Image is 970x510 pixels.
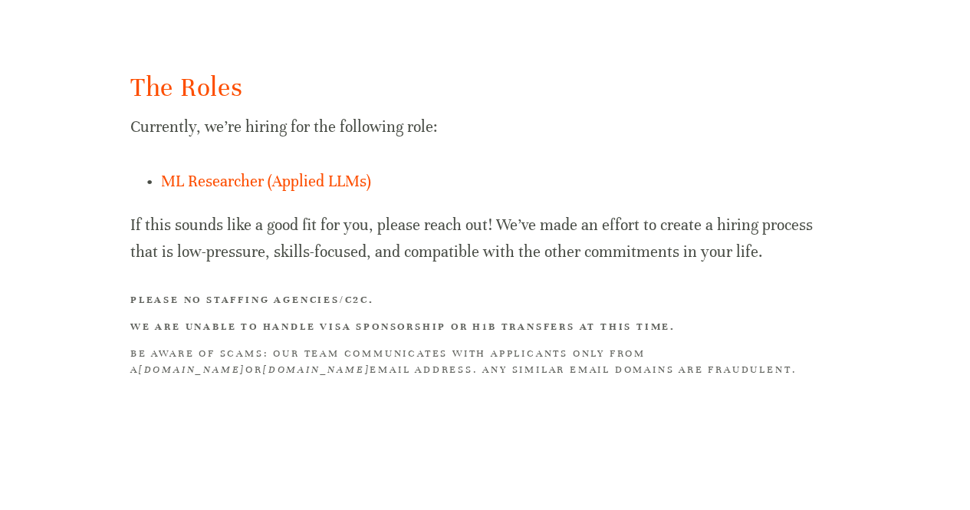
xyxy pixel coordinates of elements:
strong: We are unable to handle visa sponsorship or H1B transfers at this time. [130,321,676,333]
p: Currently, we’re hiring for the following role: [130,114,840,140]
em: [DOMAIN_NAME] [139,364,245,376]
a: ML Researcher (Applied LLMs) [161,172,371,191]
em: [DOMAIN_NAME] [263,364,370,376]
h2: The Roles [130,70,840,106]
h3: BE AWARE OF SCAMS: Our team communicates with applicants only from a or email address. Any simila... [130,346,840,378]
strong: Please no staffing agencies/C2C. [130,294,374,306]
p: If this sounds like a good fit for you, please reach out! We’ve made an effort to create a hiring... [130,212,840,265]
